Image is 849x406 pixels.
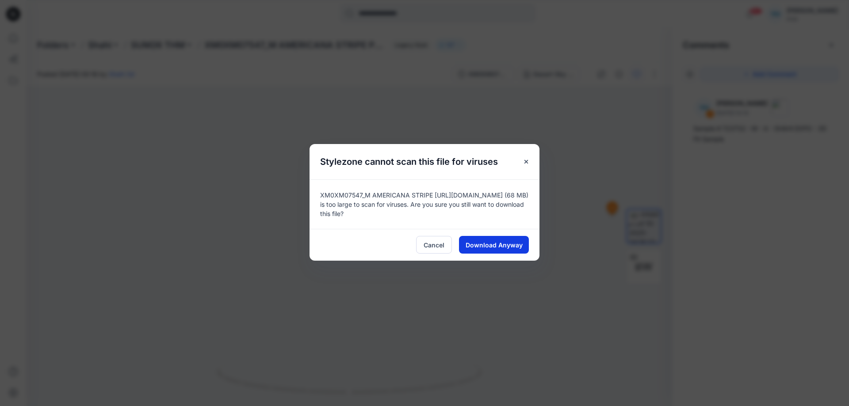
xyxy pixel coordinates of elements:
button: Cancel [416,236,452,254]
div: XM0XM07547_M AMERICANA STRIPE [URL][DOMAIN_NAME] (68 MB) is too large to scan for viruses. Are yo... [310,179,539,229]
button: Download Anyway [459,236,529,254]
span: Download Anyway [466,240,523,250]
h5: Stylezone cannot scan this file for viruses [310,144,509,179]
span: Cancel [424,240,444,250]
button: Close [518,154,534,170]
